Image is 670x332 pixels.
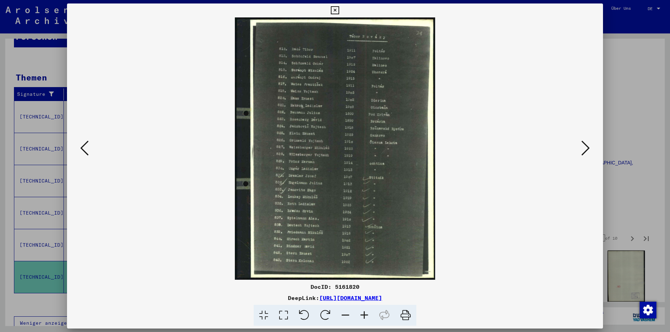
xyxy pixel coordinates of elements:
a: [URL][DOMAIN_NAME] [319,294,382,301]
div: Zustimmung ändern [639,301,656,318]
div: DeepLink: [67,294,603,302]
img: Zustimmung ändern [640,302,656,318]
div: DocID: 5161820 [67,283,603,291]
img: 001.jpg [91,17,579,280]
